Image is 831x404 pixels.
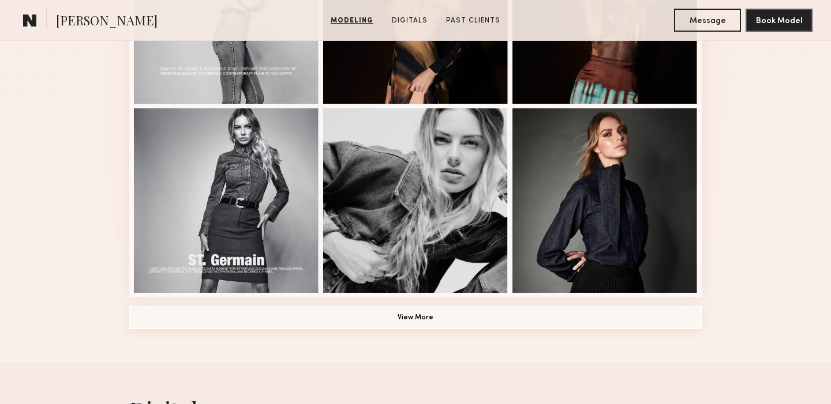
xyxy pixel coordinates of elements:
[129,306,702,329] button: View More
[441,16,505,26] a: Past Clients
[56,12,158,32] span: [PERSON_NAME]
[326,16,378,26] a: Modeling
[387,16,432,26] a: Digitals
[746,15,813,25] a: Book Model
[746,9,813,32] button: Book Model
[674,9,741,32] button: Message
